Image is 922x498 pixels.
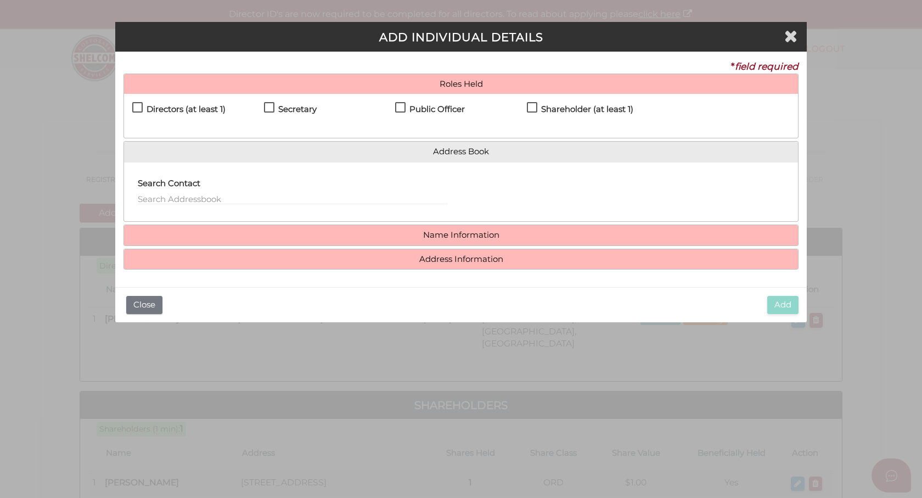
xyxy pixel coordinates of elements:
button: Close [126,296,162,314]
h4: Search Contact [138,179,200,188]
a: Name Information [132,231,790,240]
input: Search Addressbook [138,193,447,205]
a: Address Information [132,255,790,264]
button: Add [767,296,799,314]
